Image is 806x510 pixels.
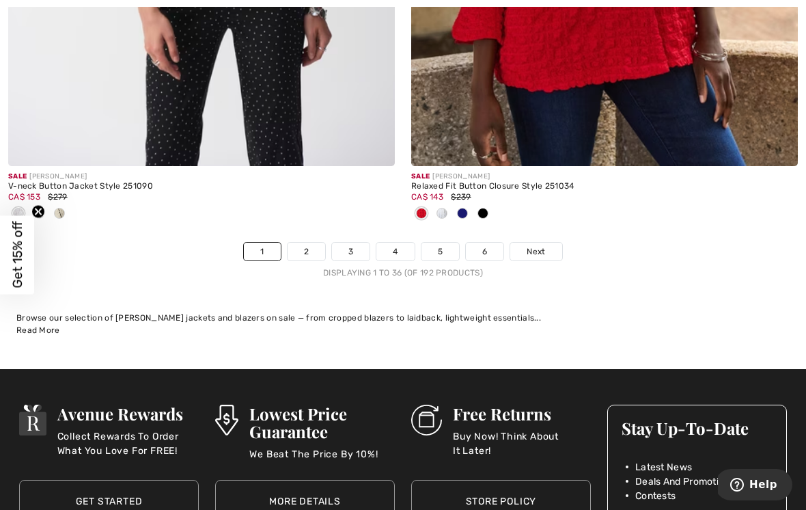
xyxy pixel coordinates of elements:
[249,447,395,474] p: We Beat The Price By 10%!
[244,243,280,260] a: 1
[452,203,473,226] div: Midnight Blue
[432,203,452,226] div: Vanilla 30
[19,405,46,435] img: Avenue Rewards
[29,203,49,226] div: Black/White
[8,172,395,182] div: [PERSON_NAME]
[8,203,29,226] div: White/Black
[16,312,790,324] div: Browse our selection of [PERSON_NAME] jackets and blazers on sale — from cropped blazers to laidb...
[411,405,442,435] img: Free Returns
[466,243,503,260] a: 6
[215,405,238,435] img: Lowest Price Guarantee
[453,405,591,422] h3: Free Returns
[421,243,459,260] a: 5
[411,172,430,180] span: Sale
[411,203,432,226] div: Radiant red
[8,192,40,202] span: CA$ 153
[48,192,67,202] span: $279
[57,429,199,457] p: Collect Rewards To Order What You Love For FREE!
[635,460,692,474] span: Latest News
[635,489,676,503] span: Contests
[31,205,45,219] button: Close teaser
[411,172,798,182] div: [PERSON_NAME]
[411,182,798,191] div: Relaxed Fit Button Closure Style 251034
[473,203,493,226] div: Black
[57,405,199,422] h3: Avenue Rewards
[527,245,545,258] span: Next
[510,243,561,260] a: Next
[16,325,60,335] span: Read More
[8,182,395,191] div: V-neck Button Jacket Style 251090
[249,405,395,440] h3: Lowest Price Guarantee
[10,222,25,288] span: Get 15% off
[451,192,471,202] span: $239
[332,243,370,260] a: 3
[49,203,70,226] div: Moonstone/black
[635,474,735,489] span: Deals And Promotions
[8,172,27,180] span: Sale
[288,243,325,260] a: 2
[453,429,591,457] p: Buy Now! Think About It Later!
[376,243,414,260] a: 4
[622,419,773,437] h3: Stay Up-To-Date
[411,192,443,202] span: CA$ 143
[718,469,792,503] iframe: Opens a widget where you can find more information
